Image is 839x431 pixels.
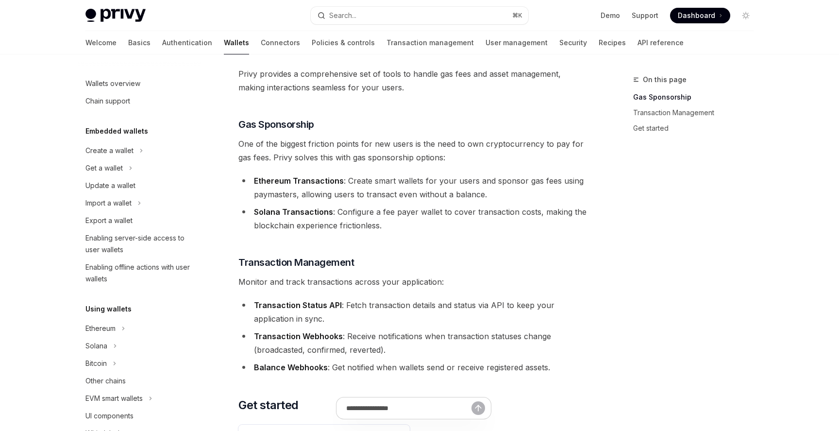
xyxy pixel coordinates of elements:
div: Update a wallet [85,180,135,191]
div: EVM smart wallets [85,393,143,404]
a: Transaction Management [633,105,761,121]
a: Chain support [78,92,202,110]
button: Toggle Import a wallet section [78,194,202,212]
div: Solana [85,340,107,352]
a: Enabling server-side access to user wallets [78,229,202,259]
button: Toggle Create a wallet section [78,142,202,159]
div: Ethereum [85,323,116,334]
div: Wallets overview [85,78,140,89]
a: Wallets overview [78,75,202,92]
div: Bitcoin [85,358,107,369]
a: Gas Sponsorship [633,89,761,105]
div: Enabling offline actions with user wallets [85,261,196,285]
li: : Create smart wallets for your users and sponsor gas fees using paymasters, allowing users to tr... [238,174,588,201]
span: Monitor and track transactions across your application: [238,275,588,289]
li: : Fetch transaction details and status via API to keep your application in sync. [238,298,588,326]
a: User management [486,31,548,54]
h5: Using wallets [85,303,132,315]
a: Demo [601,11,620,20]
div: Other chains [85,375,126,387]
a: Dashboard [670,8,730,23]
span: ⌘ K [512,12,522,19]
span: One of the biggest friction points for new users is the need to own cryptocurrency to pay for gas... [238,137,588,164]
a: Authentication [162,31,212,54]
a: UI components [78,407,202,425]
span: Dashboard [678,11,715,20]
a: Welcome [85,31,117,54]
div: Export a wallet [85,215,133,226]
a: Wallets [224,31,249,54]
strong: Ethereum Transactions [254,176,344,186]
li: : Receive notifications when transaction statuses change (broadcasted, confirmed, reverted). [238,329,588,357]
a: Get started [633,121,761,136]
span: Privy provides a comprehensive set of tools to handle gas fees and asset management, making inter... [238,67,588,94]
a: Connectors [261,31,300,54]
button: Toggle Get a wallet section [78,159,202,177]
img: light logo [85,9,146,22]
input: Ask a question... [346,397,471,419]
div: UI components [85,410,134,422]
a: Enabling offline actions with user wallets [78,259,202,288]
a: Support [632,11,658,20]
button: Toggle Bitcoin section [78,355,202,372]
span: Transaction Management [238,256,354,269]
button: Toggle Solana section [78,337,202,355]
a: Recipes [599,31,626,54]
a: Security [559,31,587,54]
a: API reference [638,31,684,54]
a: Update a wallet [78,177,202,194]
div: Chain support [85,95,130,107]
div: Create a wallet [85,145,134,156]
button: Toggle EVM smart wallets section [78,390,202,407]
strong: Transaction Webhooks [254,331,343,341]
button: Toggle dark mode [738,8,754,23]
h5: Embedded wallets [85,125,148,137]
strong: Solana Transactions [254,207,333,217]
button: Open search [311,7,528,24]
li: : Get notified when wallets send or receive registered assets. [238,361,588,374]
li: : Configure a fee payer wallet to cover transaction costs, making the blockchain experience frict... [238,205,588,232]
a: Other chains [78,372,202,390]
a: Transaction management [386,31,474,54]
div: Import a wallet [85,197,132,209]
div: Enabling server-side access to user wallets [85,232,196,256]
div: Get a wallet [85,162,123,174]
a: Basics [128,31,151,54]
strong: Transaction Status API [254,300,342,310]
span: Gas Sponsorship [238,118,314,131]
strong: Balance Webhooks [254,362,328,372]
span: On this page [643,74,687,86]
button: Send message [471,401,485,415]
a: Export a wallet [78,212,202,229]
a: Policies & controls [312,31,375,54]
div: Search... [329,10,356,21]
button: Toggle Ethereum section [78,320,202,337]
